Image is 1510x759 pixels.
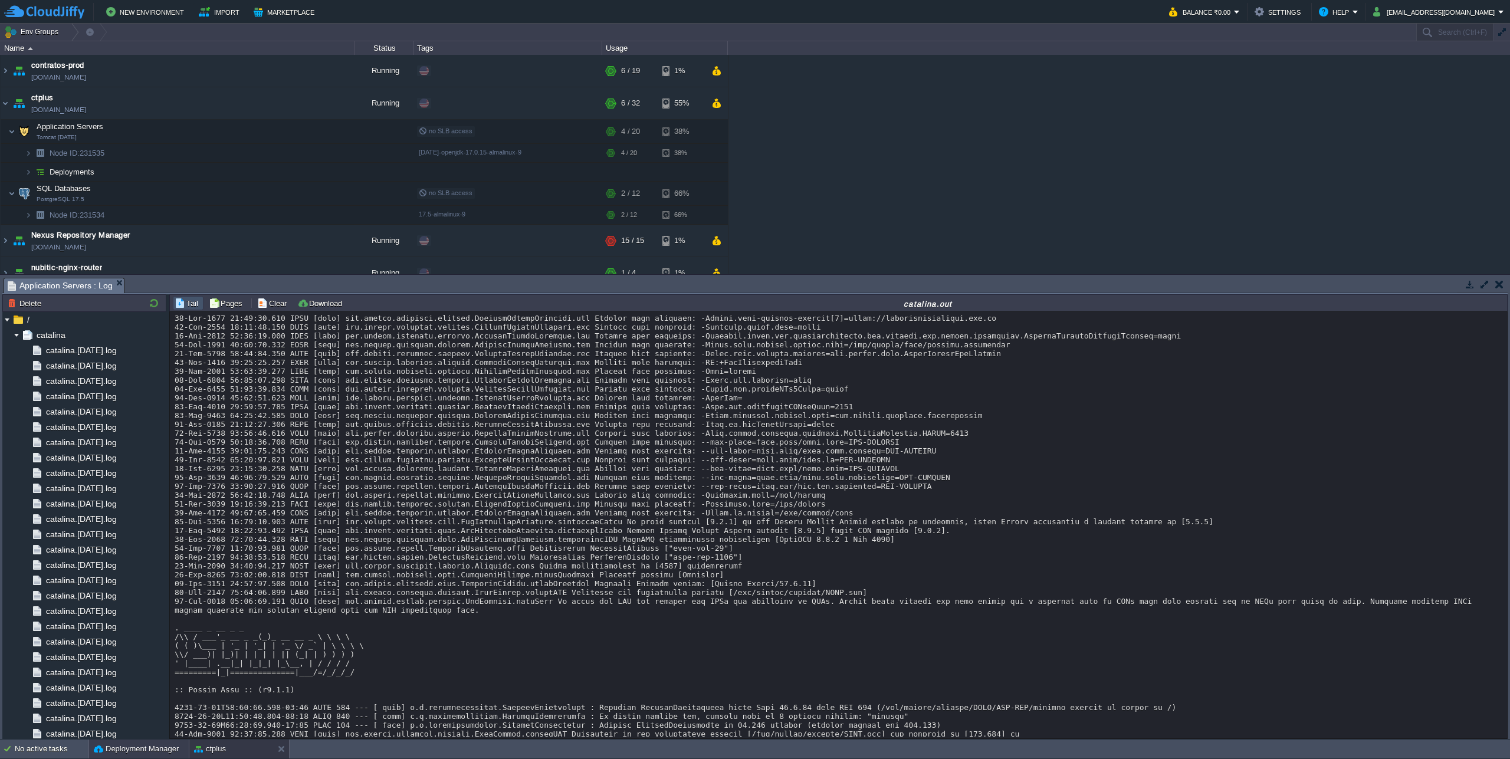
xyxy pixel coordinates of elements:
span: catalina.[DATE].log [44,468,119,478]
div: Running [354,55,413,87]
a: catalina.[DATE].log [44,606,119,616]
span: ctplus [31,92,54,104]
div: 38% [662,120,701,143]
img: AMDAwAAAACH5BAEAAAAALAAAAAABAAEAAAICRAEAOw== [8,120,15,143]
span: Node ID: [50,149,80,157]
button: Clear [257,298,290,308]
button: Download [297,298,346,308]
div: 1 / 4 [621,257,636,289]
button: ctplus [194,743,226,755]
div: 6 / 19 [621,55,640,87]
a: catalina.[DATE].log [44,667,119,678]
img: AMDAwAAAACH5BAEAAAAALAAAAAABAAEAAAICRAEAOw== [1,225,10,257]
a: / [25,314,31,325]
div: Running [354,225,413,257]
div: Status [355,41,413,55]
button: [EMAIL_ADDRESS][DOMAIN_NAME] [1373,5,1498,19]
img: AMDAwAAAACH5BAEAAAAALAAAAAABAAEAAAICRAEAOw== [11,87,27,119]
a: catalina.[DATE].log [44,590,119,601]
span: no SLB access [419,127,472,134]
a: [DOMAIN_NAME] [31,71,86,83]
a: catalina [34,330,67,340]
img: AMDAwAAAACH5BAEAAAAALAAAAAABAAEAAAICRAEAOw== [11,55,27,87]
a: catalina.[DATE].log [44,652,119,662]
div: catalina.out [350,298,1506,308]
a: Node ID:231534 [48,210,106,220]
a: catalina.[DATE].log [44,682,119,693]
div: Tags [414,41,602,55]
a: catalina.[DATE].log [44,529,119,540]
a: [DOMAIN_NAME] [31,241,86,253]
a: catalina.[DATE].log [44,391,119,402]
a: catalina.[DATE].log [44,636,119,647]
span: contratos-prod [31,60,84,71]
img: AMDAwAAAACH5BAEAAAAALAAAAAABAAEAAAICRAEAOw== [32,144,48,162]
a: catalina.[DATE].log [44,452,119,463]
div: 2 / 12 [621,206,637,224]
div: 55% [662,87,701,119]
button: Pages [209,298,246,308]
a: catalina.[DATE].log [44,698,119,708]
a: catalina.[DATE].log [44,483,119,494]
img: CloudJiffy [4,5,84,19]
span: Deployments [48,167,96,177]
button: Deployment Manager [94,743,179,755]
div: 66% [662,182,701,205]
a: catalina.[DATE].log [44,560,119,570]
a: Node ID:231535 [48,148,106,158]
a: catalina.[DATE].log [44,437,119,448]
button: Delete [8,298,45,308]
span: catalina.[DATE].log [44,360,119,371]
iframe: chat widget [1460,712,1498,747]
div: Running [354,87,413,119]
a: nubitic-nginx-router [31,262,102,274]
div: 6 / 32 [621,87,640,119]
div: 38% [662,144,701,162]
button: Help [1319,5,1353,19]
div: 4 / 20 [621,120,640,143]
a: catalina.[DATE].log [44,422,119,432]
span: Node ID: [50,211,80,219]
a: catalina.[DATE].log [44,498,119,509]
span: Tomcat [DATE] [37,134,77,141]
div: 1% [662,55,701,87]
button: Tail [175,298,202,308]
a: Nexus Repository Manager [31,229,130,241]
button: Marketplace [254,5,318,19]
div: Running [354,257,413,289]
span: catalina.[DATE].log [44,376,119,386]
span: Application Servers : Log [8,278,113,293]
img: AMDAwAAAACH5BAEAAAAALAAAAAABAAEAAAICRAEAOw== [25,163,32,181]
img: AMDAwAAAACH5BAEAAAAALAAAAAABAAEAAAICRAEAOw== [11,257,27,289]
span: 231535 [48,148,106,158]
img: AMDAwAAAACH5BAEAAAAALAAAAAABAAEAAAICRAEAOw== [28,47,33,50]
a: catalina.[DATE].log [44,544,119,555]
div: 66% [662,206,701,224]
img: AMDAwAAAACH5BAEAAAAALAAAAAABAAEAAAICRAEAOw== [32,163,48,181]
a: catalina.[DATE].log [44,514,119,524]
a: catalina.[DATE].log [44,713,119,724]
div: 1% [662,225,701,257]
button: Settings [1255,5,1304,19]
a: Application ServersTomcat [DATE] [35,122,105,131]
span: no SLB access [419,189,472,196]
span: catalina.[DATE].log [44,621,119,632]
a: [DOMAIN_NAME] [31,104,86,116]
span: 17.5-almalinux-9 [419,211,465,218]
